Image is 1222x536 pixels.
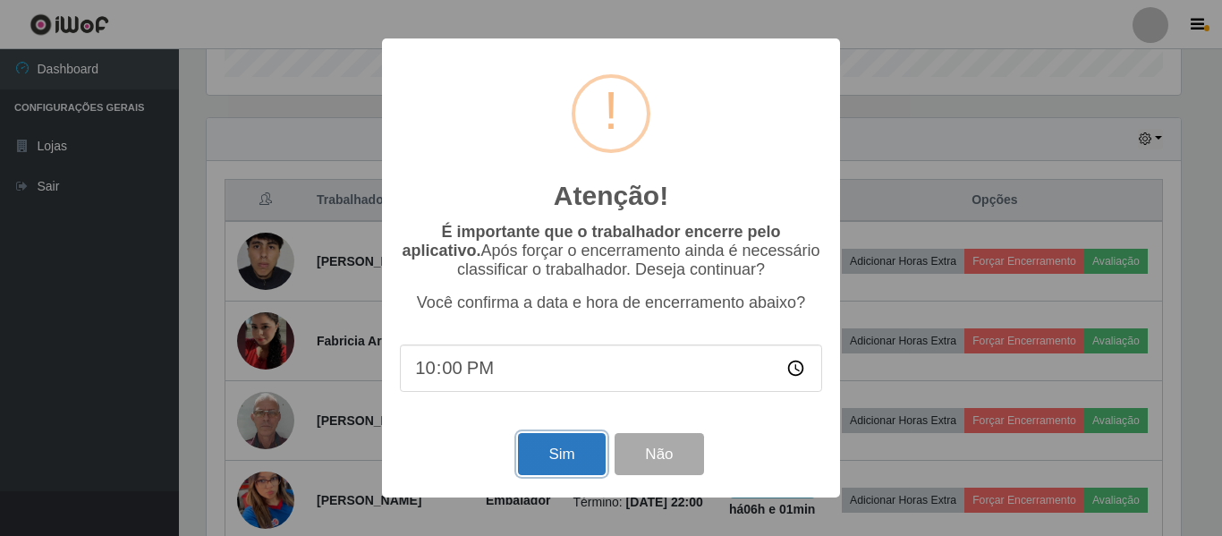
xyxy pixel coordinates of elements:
h2: Atenção! [554,180,668,212]
button: Sim [518,433,605,475]
p: Você confirma a data e hora de encerramento abaixo? [400,294,822,312]
p: Após forçar o encerramento ainda é necessário classificar o trabalhador. Deseja continuar? [400,223,822,279]
b: É importante que o trabalhador encerre pelo aplicativo. [402,223,780,259]
button: Não [615,433,703,475]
